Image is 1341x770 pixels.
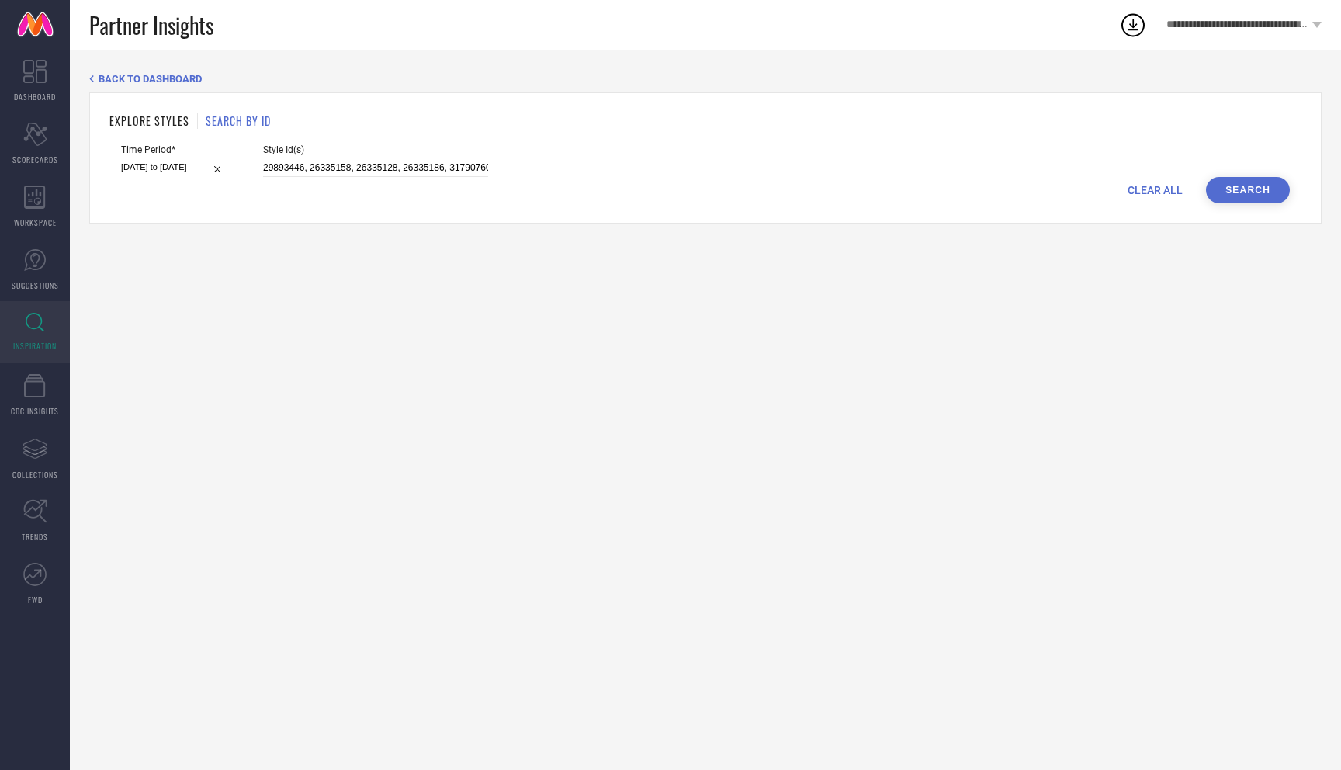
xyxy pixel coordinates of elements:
span: SUGGESTIONS [12,279,59,291]
span: CLEAR ALL [1128,184,1183,196]
span: WORKSPACE [14,217,57,228]
span: SCORECARDS [12,154,58,165]
span: FWD [28,594,43,605]
span: Partner Insights [89,9,213,41]
input: Enter comma separated style ids e.g. 12345, 67890 [263,159,488,177]
span: INSPIRATION [13,340,57,352]
h1: EXPLORE STYLES [109,113,189,129]
span: BACK TO DASHBOARD [99,73,202,85]
span: Style Id(s) [263,144,488,155]
div: Back TO Dashboard [89,73,1322,85]
input: Select time period [121,159,228,175]
span: TRENDS [22,531,48,543]
h1: SEARCH BY ID [206,113,271,129]
span: COLLECTIONS [12,469,58,480]
div: Open download list [1119,11,1147,39]
span: Time Period* [121,144,228,155]
span: DASHBOARD [14,91,56,102]
span: CDC INSIGHTS [11,405,59,417]
button: Search [1206,177,1290,203]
